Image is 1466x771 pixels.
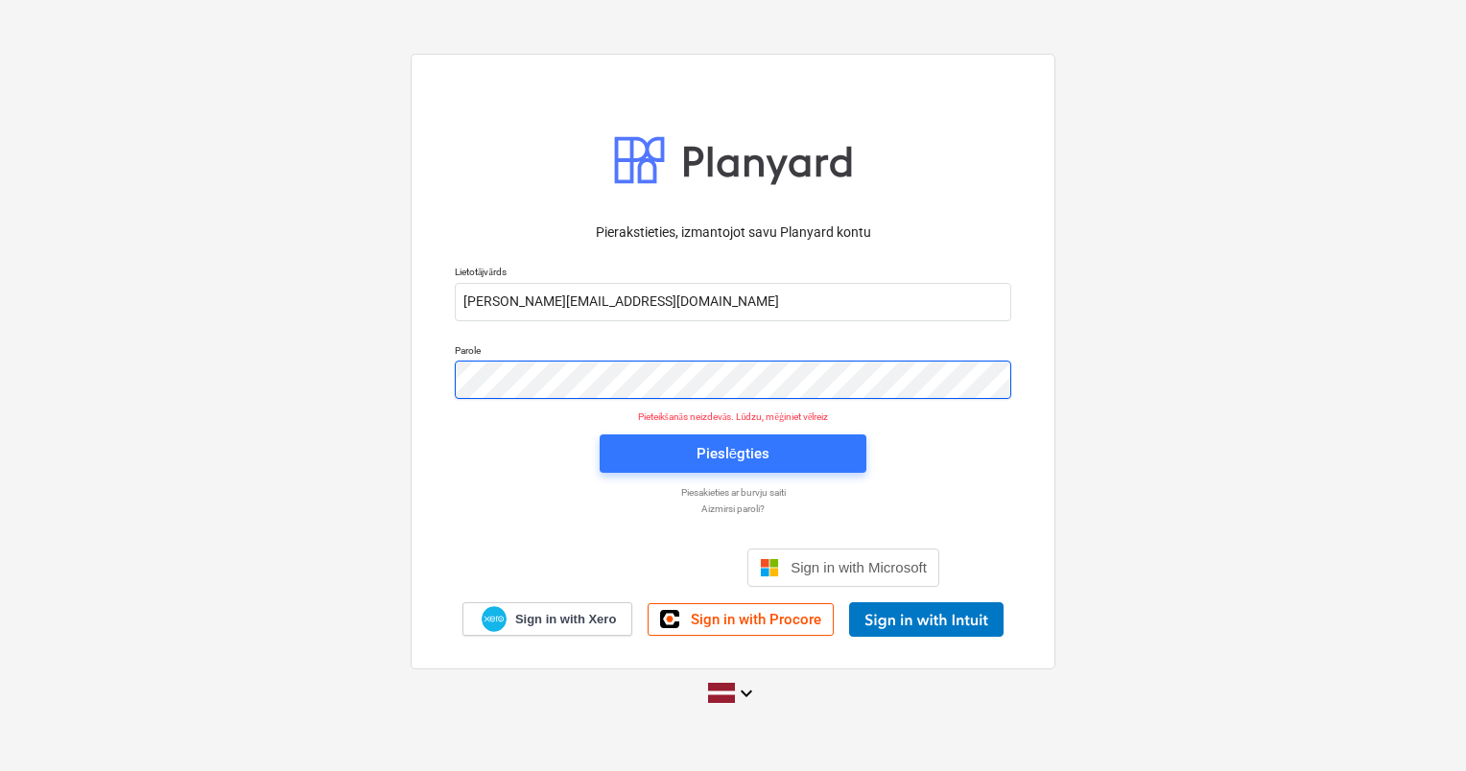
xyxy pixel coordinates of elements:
[445,502,1021,515] a: Aizmirsi paroli?
[648,603,834,636] a: Sign in with Procore
[445,486,1021,499] a: Piesakieties ar burvju saiti
[443,410,1023,423] p: Pieteikšanās neizdevās. Lūdzu, mēģiniet vēlreiz
[515,611,616,628] span: Sign in with Xero
[735,682,758,705] i: keyboard_arrow_down
[697,441,769,466] div: Pieslēgties
[691,611,821,628] span: Sign in with Procore
[462,602,633,636] a: Sign in with Xero
[455,344,1011,361] p: Parole
[600,434,866,473] button: Pieslēgties
[791,559,927,575] span: Sign in with Microsoft
[482,606,507,632] img: Xero logo
[455,283,1011,321] input: Lietotājvārds
[455,266,1011,282] p: Lietotājvārds
[1370,679,1466,771] iframe: Chat Widget
[760,558,779,577] img: Microsoft logo
[517,547,742,589] iframe: Poga Pierakstīties ar Google kontu
[455,222,1011,243] p: Pierakstieties, izmantojot savu Planyard kontu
